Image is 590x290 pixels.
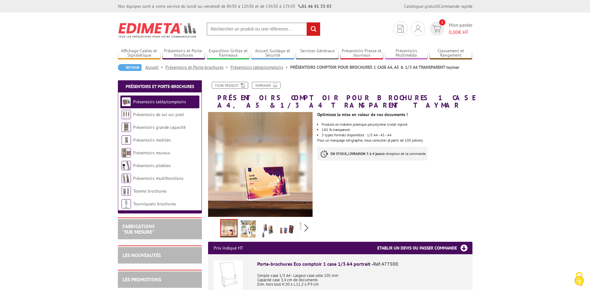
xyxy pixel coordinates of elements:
[133,201,176,207] a: Tourniquets brochures
[257,269,467,287] p: Simple-case 1/3 A4 - Largeur case utile 105 mm Capacité case 3,4 cm de documents Dim. hors tout H...
[307,22,320,36] input: rechercher
[118,19,197,42] img: Edimeta
[439,3,472,9] a: Commande rapide
[322,128,472,132] li: 100 % transparent
[133,163,171,168] a: Présentoirs pliables
[122,97,131,106] img: Présentoirs table/comptoirs
[257,260,467,268] div: Porte-brochures Eco comptoir 1 case 1/3 A4 portrait -
[133,175,184,181] a: Présentoirs multifonctions
[439,19,445,26] span: 0
[322,133,472,137] li: 3 types formats disponibles : 1/3 A4 - A5 - A4
[241,220,256,240] img: porte_brochures_eco_comptoir_1case_a4_a5_13a4_portrait__477500_474900_477000_mise_en_scene.jpg
[571,271,587,287] img: Cookies (fenêtre modale)
[122,110,131,119] img: Présentoirs de sol sur pied
[118,3,332,9] div: Nos équipes sont à votre service du lundi au vendredi de 8h30 à 12h30 et de 13h30 à 17h30
[122,161,131,170] img: Présentoirs pliables
[122,123,131,132] img: Présentoirs grande capacité
[145,64,165,70] a: Accueil
[290,64,459,70] li: PRÉSENTOIRS COMPTOIR POUR BROCHURES 1 CASE A4, A5 & 1/3 A4 TRANSPARENT taymar
[214,242,243,254] p: Prix indiqué HT
[449,29,472,36] span: € HT
[317,112,408,117] strong: Optimisez la mise en valeur de vos documents !
[397,25,404,33] img: devis rapide
[133,188,167,194] a: Totems brochures
[340,48,383,58] a: Présentoirs Presse et Journaux
[404,3,472,9] div: |
[296,48,339,58] a: Services Généraux
[252,82,281,89] a: Imprimer
[430,48,472,58] a: Classement et Rangement
[214,260,243,290] img: Porte-brochures Eco comptoir 1 case 1/3 A4 portrait
[122,135,131,145] img: Présentoirs mobiles
[221,220,237,239] img: presentoir_porte_brochures_flyers_comptoir_1case_a4_a5_13a_transparent__taymar_477500_474900_4770...
[568,269,590,290] button: Cookies (fenêtre modale)
[126,84,194,89] a: Présentoirs et Porte-brochures
[165,64,230,70] a: Présentoirs et Porte-brochures
[404,3,438,9] a: Catalogue gratuit
[279,220,294,240] img: presentoirs_comptoirs_620146.jpg
[122,148,131,157] img: Présentoirs muraux
[449,21,472,36] span: Mon panier
[122,186,131,196] img: Totems brochures
[118,64,142,71] a: Retour
[385,48,428,58] a: Présentoirs Multimédia
[331,151,383,156] strong: EN STOCK, LIVRAISON 3 à 4 jours
[415,25,421,32] img: devis rapide
[123,252,161,258] a: LES NOUVEAUTÉS
[207,22,320,36] input: Rechercher un produit ou une référence...
[123,223,155,235] a: FABRICATIONS"Sur Mesure"
[118,48,161,58] a: Affichage Cadres et Signalétique
[133,137,171,143] a: Présentoirs mobiles
[428,21,472,36] a: devis rapide 0 Mon panier 0,00€ HT
[123,276,161,283] a: LES PROMOTIONS
[449,29,458,35] span: 0,00
[304,223,309,233] span: Next
[373,261,398,267] span: Réf.477500
[203,82,477,109] h1: PRÉSENTOIRS COMPTOIR POUR BROCHURES 1 CASE A4, A5 & 1/3 A4 TRANSPARENT taymar
[322,123,472,126] li: Produits en matière plastique polystyrène cristal injecté
[230,64,290,70] a: Présentoirs table/comptoirs
[251,48,294,58] a: Accueil Guidage et Sécurité
[122,199,131,208] img: Tourniquets brochures
[162,48,205,58] a: Présentoirs et Porte-brochures
[432,25,441,32] img: devis rapide
[133,150,170,156] a: Présentoirs muraux
[299,220,314,240] img: porte_brochures_comptoir_paysage_taymar.jpg
[212,82,248,89] a: Fiche produit
[317,147,427,161] p: à réception de la commande
[207,48,250,58] a: Exposition Grilles et Panneaux
[133,124,186,130] a: Présentoirs grande capacité
[122,174,131,183] img: Présentoirs multifonctions
[133,112,184,117] a: Présentoirs de sol sur pied
[260,220,275,240] img: presentoirs_comptoirs_477500_1.jpg
[133,99,186,105] a: Présentoirs table/comptoirs
[208,112,313,217] img: presentoir_porte_brochures_flyers_comptoir_1case_a4_a5_13a_transparent__taymar_477500_474900_4770...
[298,3,332,9] strong: 01 46 81 33 03
[317,109,477,167] div: Pour un marquage sérigraphie, nous consulter (à partir de 100 pièces)
[377,242,472,254] h3: Etablir un devis ou passer commande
